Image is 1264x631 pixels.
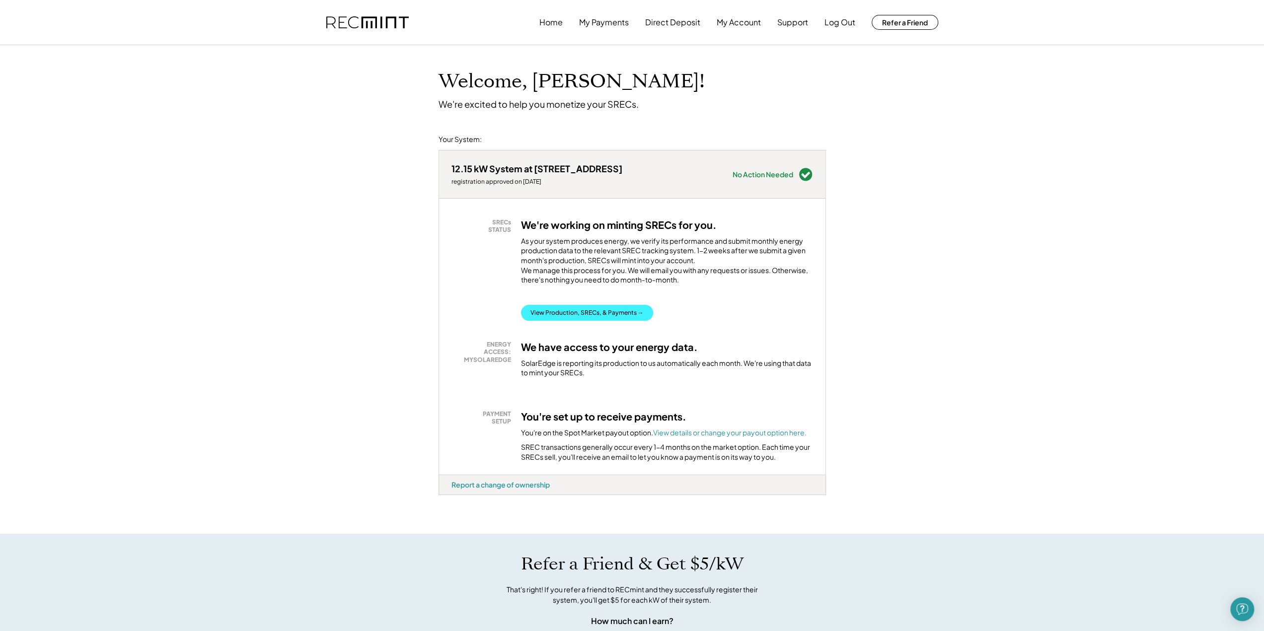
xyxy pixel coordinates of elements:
[521,341,698,353] h3: We have access to your energy data.
[521,442,813,462] div: SREC transactions generally occur every 1-4 months on the market option. Each time your SRECs sel...
[439,70,705,93] h1: Welcome, [PERSON_NAME]!
[456,410,511,425] div: PAYMENT SETUP
[645,12,700,32] button: Direct Deposit
[451,163,622,174] div: 12.15 kW System at [STREET_ADDRESS]
[1230,597,1254,621] div: Open Intercom Messenger
[439,98,639,110] div: We're excited to help you monetize your SRECs.
[521,305,653,321] button: View Production, SRECs, & Payments →
[777,12,808,32] button: Support
[521,218,717,231] h3: We're working on minting SRECs for you.
[521,358,813,378] div: SolarEdge is reporting its production to us automatically each month. We're using that data to mi...
[824,12,855,32] button: Log Out
[521,410,686,423] h3: You're set up to receive payments.
[591,615,673,627] div: How much can I earn?
[439,135,482,144] div: Your System:
[451,178,622,186] div: registration approved on [DATE]
[326,16,409,29] img: recmint-logotype%403x.png
[456,218,511,234] div: SRECs STATUS
[439,495,473,499] div: nxvb8eci - VA Distributed
[456,341,511,364] div: ENERGY ACCESS: MYSOLAREDGE
[717,12,761,32] button: My Account
[451,480,550,489] div: Report a change of ownership
[872,15,938,30] button: Refer a Friend
[733,171,793,178] div: No Action Needed
[521,428,807,438] div: You're on the Spot Market payout option.
[496,584,769,605] div: That's right! If you refer a friend to RECmint and they successfully register their system, you'l...
[521,554,744,574] h1: Refer a Friend & Get $5/kW
[521,236,813,290] div: As your system produces energy, we verify its performance and submit monthly energy production da...
[579,12,629,32] button: My Payments
[539,12,563,32] button: Home
[653,428,807,437] a: View details or change your payout option here.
